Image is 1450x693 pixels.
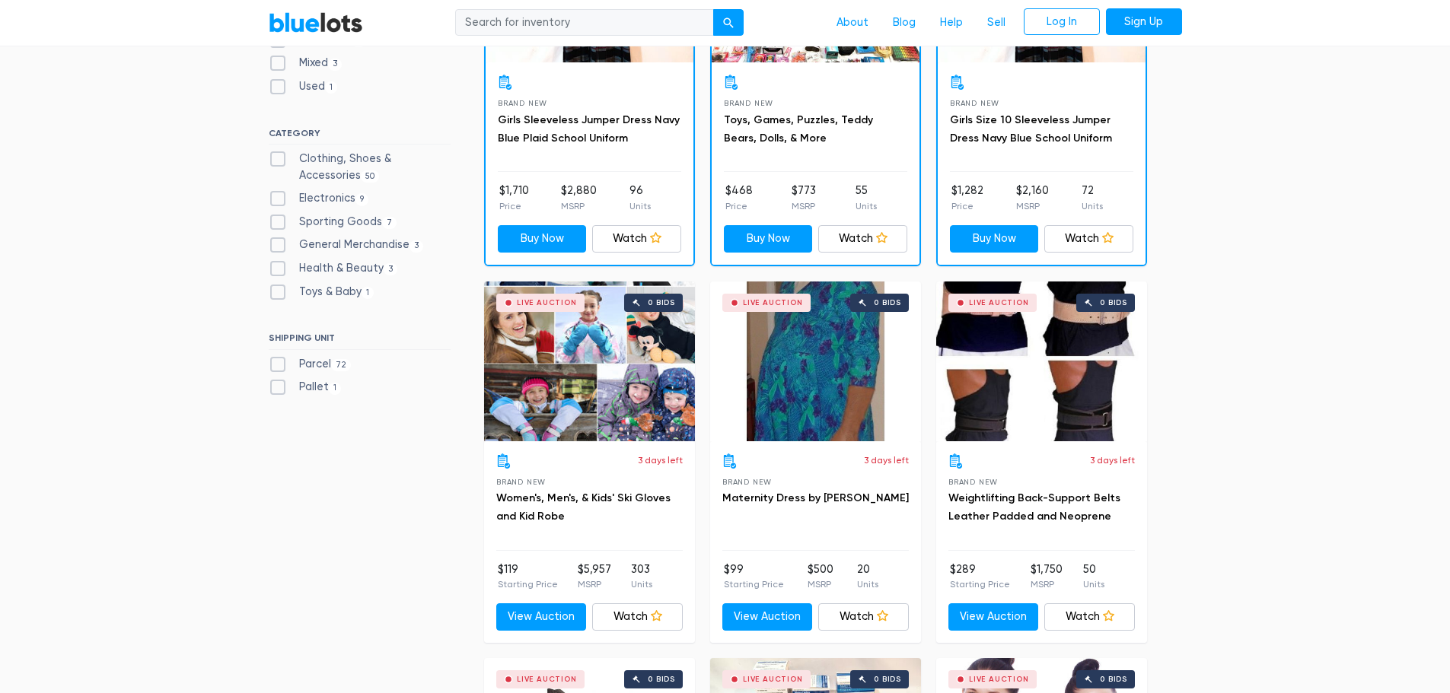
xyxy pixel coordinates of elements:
[808,577,833,591] p: MSRP
[950,561,1010,592] li: $289
[362,287,374,299] span: 1
[969,299,1029,307] div: Live Auction
[269,11,363,33] a: BlueLots
[725,183,753,213] li: $468
[725,199,753,213] p: Price
[1100,299,1127,307] div: 0 bids
[1031,577,1063,591] p: MSRP
[1044,603,1135,631] a: Watch
[517,299,577,307] div: Live Auction
[1031,561,1063,592] li: $1,750
[1044,225,1133,253] a: Watch
[1082,199,1103,213] p: Units
[382,217,397,229] span: 7
[975,8,1018,37] a: Sell
[874,299,901,307] div: 0 bids
[856,199,877,213] p: Units
[950,577,1010,591] p: Starting Price
[269,151,451,183] label: Clothing, Shoes & Accessories
[499,183,529,213] li: $1,710
[629,183,651,213] li: 96
[499,199,529,213] p: Price
[578,561,611,592] li: $5,957
[874,676,901,683] div: 0 bids
[724,561,784,592] li: $99
[1016,199,1049,213] p: MSRP
[269,332,451,349] h6: SHIPPING UNIT
[498,577,558,591] p: Starting Price
[722,491,909,504] a: Maternity Dress by [PERSON_NAME]
[498,225,587,253] a: Buy Now
[592,603,683,631] a: Watch
[269,356,352,373] label: Parcel
[928,8,975,37] a: Help
[629,199,651,213] p: Units
[950,113,1112,145] a: Girls Size 10 Sleeveless Jumper Dress Navy Blue School Uniform
[808,561,833,592] li: $500
[1082,183,1103,213] li: 72
[269,214,397,230] label: Sporting Goods
[410,240,424,253] span: 3
[269,237,424,253] label: General Merchandise
[856,183,877,213] li: 55
[1083,561,1104,592] li: 50
[724,225,813,253] a: Buy Now
[455,9,714,37] input: Search for inventory
[1090,453,1135,467] p: 3 days left
[269,260,398,277] label: Health & Beauty
[498,561,558,592] li: $119
[355,193,369,205] span: 9
[864,453,909,467] p: 3 days left
[818,603,909,631] a: Watch
[1024,8,1100,36] a: Log In
[950,225,1039,253] a: Buy Now
[1100,676,1127,683] div: 0 bids
[561,183,597,213] li: $2,880
[722,478,772,486] span: Brand New
[724,99,773,107] span: Brand New
[724,113,873,145] a: Toys, Games, Puzzles, Teddy Bears, Dolls, & More
[648,676,675,683] div: 0 bids
[881,8,928,37] a: Blog
[857,561,878,592] li: 20
[743,299,803,307] div: Live Auction
[951,183,983,213] li: $1,282
[496,478,546,486] span: Brand New
[269,55,343,72] label: Mixed
[517,676,577,683] div: Live Auction
[1106,8,1182,36] a: Sign Up
[969,676,1029,683] div: Live Auction
[269,128,451,145] h6: CATEGORY
[792,199,816,213] p: MSRP
[592,225,681,253] a: Watch
[1083,577,1104,591] p: Units
[1016,183,1049,213] li: $2,160
[496,491,671,523] a: Women's, Men's, & Kids' Ski Gloves and Kid Robe
[948,603,1039,631] a: View Auction
[484,281,695,441] a: Live Auction 0 bids
[498,99,547,107] span: Brand New
[951,199,983,213] p: Price
[743,676,803,683] div: Live Auction
[818,225,907,253] a: Watch
[578,577,611,591] p: MSRP
[325,81,338,94] span: 1
[269,78,338,95] label: Used
[361,170,380,183] span: 50
[329,383,342,395] span: 1
[824,8,881,37] a: About
[269,379,342,396] label: Pallet
[724,577,784,591] p: Starting Price
[936,281,1147,441] a: Live Auction 0 bids
[950,99,999,107] span: Brand New
[269,190,369,207] label: Electronics
[631,577,652,591] p: Units
[331,359,352,371] span: 72
[792,183,816,213] li: $773
[631,561,652,592] li: 303
[948,491,1120,523] a: Weightlifting Back-Support Belts Leather Padded and Neoprene
[269,284,374,300] label: Toys & Baby
[561,199,597,213] p: MSRP
[496,603,587,631] a: View Auction
[857,577,878,591] p: Units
